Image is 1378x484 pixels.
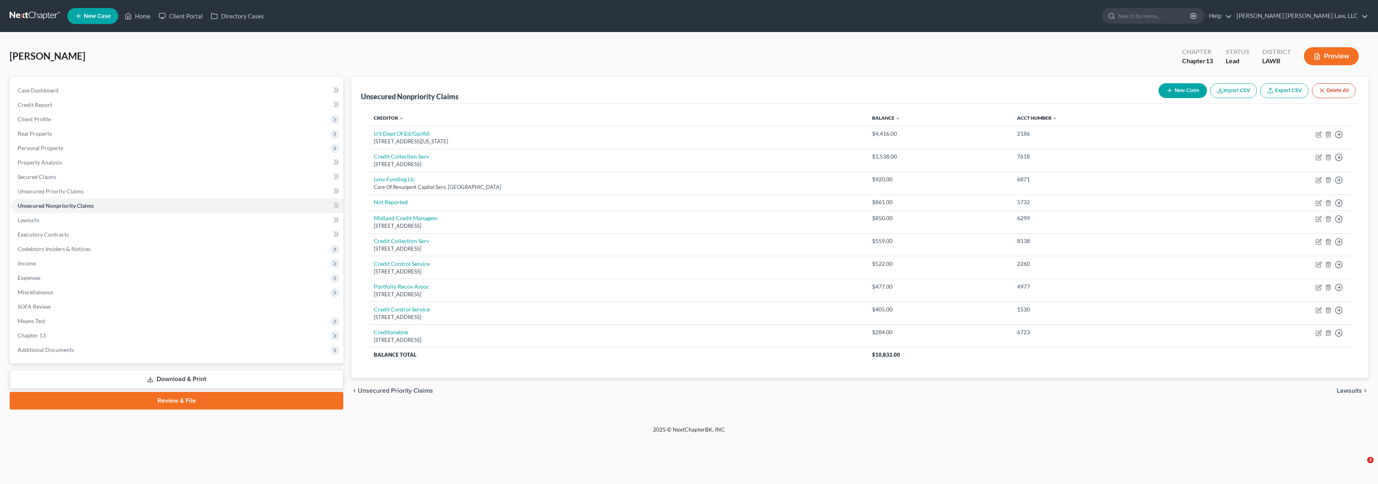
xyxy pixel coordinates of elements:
[461,426,917,440] div: 2025 © NextChapterBK, INC
[10,370,343,389] a: Download & Print
[18,188,84,195] span: Unsecured Priority Claims
[374,130,430,137] a: U S Dept Of Ed/Gsl/Atl
[872,260,1004,268] div: $522.00
[11,98,343,112] a: Credit Report
[351,388,433,394] button: chevron_left Unsecured Priority Claims
[1367,457,1374,463] span: 2
[1017,214,1192,222] div: 6299
[374,176,415,183] a: Lvnv Funding Llc
[10,392,343,410] a: Review & File
[11,184,343,199] a: Unsecured Priority Claims
[374,283,429,290] a: Portfolio Recov Assoc
[1182,56,1213,66] div: Chapter
[872,214,1004,222] div: $850.00
[18,173,56,180] span: Secured Claims
[18,130,52,137] span: Real Property
[18,159,62,166] span: Property Analysis
[1017,237,1192,245] div: 8138
[18,145,63,151] span: Personal Property
[872,328,1004,336] div: $284.00
[11,83,343,98] a: Case Dashboard
[1262,56,1291,66] div: LAWB
[11,299,343,314] a: SOFA Review
[872,351,900,358] span: $10,832.00
[374,183,859,191] div: Care Of Resurgent Capital Serv, [GEOGRAPHIC_DATA]
[11,155,343,170] a: Property Analysis
[1017,260,1192,268] div: 2260
[374,306,430,313] a: Credit Control Service
[374,153,429,160] a: Credit Collection Serv
[872,175,1004,183] div: $920.00
[374,215,437,221] a: Midland Credit Managem
[18,87,58,94] span: Case Dashboard
[374,268,859,275] div: [STREET_ADDRESS]
[10,50,85,62] span: [PERSON_NAME]
[1226,47,1249,56] div: Status
[374,199,408,205] a: Not Reported
[1017,305,1192,313] div: 1530
[1182,47,1213,56] div: Chapter
[1206,57,1213,64] span: 13
[895,116,900,121] i: expand_less
[1158,83,1207,98] button: New Claim
[374,260,430,267] a: Credit Control Service
[11,199,343,213] a: Unsecured Nonpriority Claims
[18,202,94,209] span: Unsecured Nonpriority Claims
[872,115,900,121] a: Balance expand_less
[1210,83,1257,98] button: Import CSV
[1017,328,1192,336] div: 6723
[374,291,859,298] div: [STREET_ADDRESS]
[374,222,859,230] div: [STREET_ADDRESS]
[872,130,1004,138] div: $4,416.00
[1233,9,1368,23] a: [PERSON_NAME] [PERSON_NAME] Law, LLC
[872,237,1004,245] div: $559.00
[18,245,91,252] span: Codebtors Insiders & Notices
[872,153,1004,161] div: $1,538.00
[1052,116,1057,121] i: expand_less
[18,231,69,238] span: Executory Contracts
[1351,457,1370,476] iframe: Intercom live chat
[1017,115,1057,121] a: Acct Number expand_less
[84,13,111,19] span: New Case
[374,245,859,253] div: [STREET_ADDRESS]
[18,260,36,267] span: Income
[374,237,429,244] a: Credit Collection Serv
[121,9,155,23] a: Home
[1017,198,1192,206] div: 5732
[1017,130,1192,138] div: 2186
[18,101,52,108] span: Credit Report
[11,213,343,227] a: Lawsuits
[399,116,404,121] i: expand_less
[1205,9,1232,23] a: Help
[18,332,46,339] span: Chapter 13
[351,388,358,394] i: chevron_left
[872,305,1004,313] div: $405.00
[872,198,1004,206] div: $861.00
[11,227,343,242] a: Executory Contracts
[361,92,459,101] div: Unsecured Nonpriority Claims
[374,115,404,121] a: Creditor expand_less
[18,289,53,295] span: Miscellaneous
[18,317,45,324] span: Means Test
[1304,47,1359,65] button: Preview
[358,388,433,394] span: Unsecured Priority Claims
[1337,388,1368,394] button: Lawsuits chevron_right
[11,170,343,184] a: Secured Claims
[374,138,859,145] div: [STREET_ADDRESS][US_STATE]
[1017,175,1192,183] div: 6871
[1262,47,1291,56] div: District
[155,9,207,23] a: Client Portal
[367,347,866,362] th: Balance Total
[18,217,39,223] span: Lawsuits
[374,313,859,321] div: [STREET_ADDRESS]
[374,329,408,335] a: Creditonebnk
[374,161,859,168] div: [STREET_ADDRESS]
[1312,83,1356,98] button: Delete All
[1337,388,1362,394] span: Lawsuits
[1118,8,1191,23] input: Search by name...
[1226,56,1249,66] div: Lead
[1362,388,1368,394] i: chevron_right
[1017,153,1192,161] div: 7618
[374,336,859,344] div: [STREET_ADDRESS]
[18,274,40,281] span: Expenses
